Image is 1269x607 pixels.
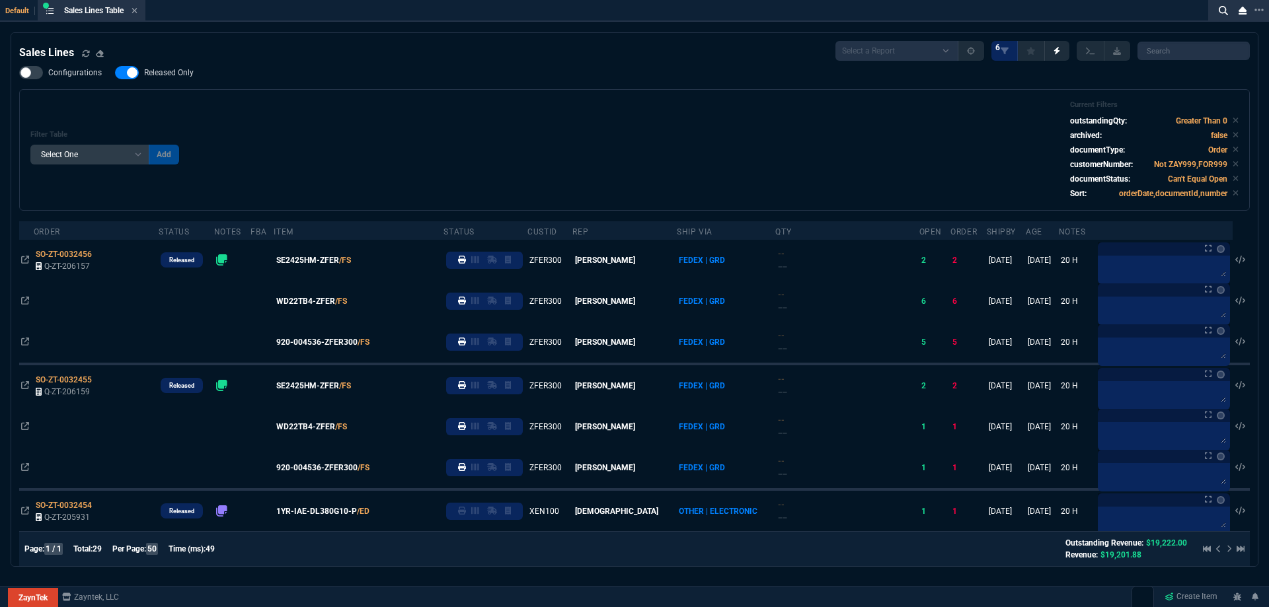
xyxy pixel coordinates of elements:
[21,338,29,347] nx-icon: Open In Opposite Panel
[1026,489,1058,533] td: [DATE]
[575,338,635,347] span: [PERSON_NAME]
[677,227,712,237] div: Ship Via
[73,544,93,553] span: Total:
[919,447,951,489] td: 1
[575,422,635,431] span: [PERSON_NAME]
[1026,322,1058,364] td: [DATE]
[778,303,787,312] span: --
[132,6,137,17] nx-icon: Close Tab
[679,422,725,431] span: FEDEX | GRD
[778,500,785,509] span: Quoted Cost
[987,227,1017,237] div: ShipBy
[950,240,986,281] td: 2
[529,256,562,265] span: ZFER300
[679,338,725,347] span: FEDEX | GRD
[1059,322,1095,364] td: 20 H
[1026,240,1058,281] td: [DATE]
[1065,538,1143,548] span: Outstanding Revenue:
[778,387,787,397] span: --
[778,290,785,299] span: Quoted Cost
[679,297,725,306] span: FEDEX | GRD
[358,462,369,474] a: /FS
[919,281,951,322] td: 6
[19,45,74,61] h4: Sales Lines
[1070,100,1239,110] h6: Current Filters
[276,380,339,392] span: SE2425HM-ZFER
[679,507,757,516] span: OTHER | ELECTRONIC
[36,375,92,384] span: SO-ZT-0032455
[357,505,369,517] a: /ED
[987,447,1026,489] td: [DATE]
[529,338,562,347] span: ZFER300
[335,421,347,433] a: /FS
[679,463,725,472] span: FEDEX | GRD
[169,544,206,553] span: Time (ms):
[529,463,562,472] span: ZFER300
[250,227,266,237] div: FBA
[950,406,986,447] td: 1
[575,507,658,516] span: [DEMOGRAPHIC_DATA]
[950,281,986,322] td: 6
[34,227,60,237] div: Order
[1070,144,1125,156] p: documentType:
[30,130,179,139] h6: Filter Table
[1026,281,1058,322] td: [DATE]
[1059,447,1095,489] td: 20 H
[778,331,785,340] span: Quoted Cost
[276,462,358,474] span: 920-004536-ZFER300
[1059,240,1095,281] td: 20 H
[216,257,228,266] nx-fornida-erp-notes: number
[950,489,986,533] td: 1
[276,336,358,348] span: 920-004536-ZFER300
[778,343,787,353] span: --
[21,507,29,516] nx-icon: Open In Opposite Panel
[529,507,559,516] span: XEN100
[1100,550,1141,559] span: $19,201.88
[274,227,293,237] div: Item
[778,513,787,522] span: --
[919,406,951,447] td: 1
[1137,42,1250,60] input: Search
[1154,160,1227,169] code: Not ZAY999,FOR999
[919,227,942,237] div: Open
[775,227,791,237] div: QTY
[214,227,241,237] div: Notes
[1026,227,1042,237] div: Age
[529,381,562,390] span: ZFER300
[339,254,351,266] a: /FS
[987,240,1026,281] td: [DATE]
[679,256,725,265] span: FEDEX | GRD
[1026,406,1058,447] td: [DATE]
[335,295,347,307] a: /FS
[1059,227,1086,237] div: Notes
[1211,131,1227,140] code: false
[48,67,102,78] span: Configurations
[146,543,158,555] span: 50
[575,381,635,390] span: [PERSON_NAME]
[21,256,29,265] nx-icon: Open In Opposite Panel
[169,255,194,266] p: Released
[169,506,194,517] p: Released
[1208,145,1227,155] code: Order
[987,489,1026,533] td: [DATE]
[358,336,369,348] a: /FS
[987,406,1026,447] td: [DATE]
[987,322,1026,364] td: [DATE]
[1254,4,1264,17] nx-icon: Open New Tab
[778,469,787,479] span: --
[778,415,785,425] span: Quoted Cost
[93,544,102,553] span: 29
[159,227,190,237] div: Status
[778,456,785,466] span: Quoted Cost
[529,297,562,306] span: ZFER300
[1168,174,1227,184] code: Can't Equal Open
[919,364,951,406] td: 2
[1176,116,1227,125] code: Greater Than 0
[1059,406,1095,447] td: 20 H
[1159,587,1223,607] a: Create Item
[1070,188,1087,199] p: Sort:
[575,297,635,306] span: [PERSON_NAME]
[112,544,146,553] span: Per Page:
[21,422,29,431] nx-icon: Open In Opposite Panel
[1059,281,1095,322] td: 20 H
